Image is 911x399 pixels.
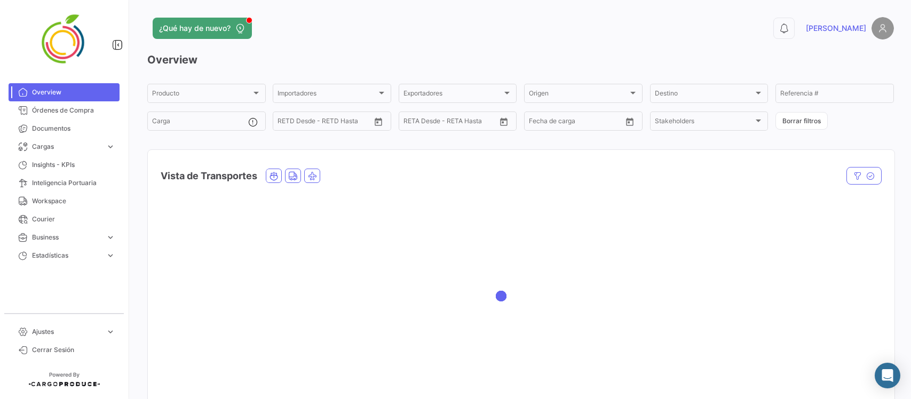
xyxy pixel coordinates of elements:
h3: Overview [147,52,894,67]
button: Land [286,169,300,182]
input: Hasta [430,119,474,126]
a: Overview [9,83,120,101]
a: Órdenes de Compra [9,101,120,119]
input: Hasta [556,119,600,126]
span: Producto [152,91,251,99]
span: Importadores [278,91,377,99]
a: Workspace [9,192,120,210]
span: Inteligencia Portuaria [32,178,115,188]
span: Ajustes [32,327,101,337]
a: Courier [9,210,120,228]
a: Documentos [9,119,120,138]
span: Destino [655,91,754,99]
input: Desde [278,119,297,126]
a: Insights - KPIs [9,156,120,174]
a: Inteligencia Portuaria [9,174,120,192]
img: placeholder-user.png [872,17,894,39]
span: Documentos [32,124,115,133]
span: Origen [529,91,628,99]
div: Abrir Intercom Messenger [875,363,900,388]
img: 4ff2da5d-257b-45de-b8a4-5752211a35e0.png [37,13,91,66]
button: Ocean [266,169,281,182]
span: Cerrar Sesión [32,345,115,355]
span: expand_more [106,251,115,260]
h4: Vista de Transportes [161,169,257,183]
span: Exportadores [403,91,503,99]
button: Borrar filtros [775,112,828,130]
span: Cargas [32,142,101,151]
span: ¿Qué hay de nuevo? [159,23,231,34]
button: Air [305,169,320,182]
input: Desde [403,119,423,126]
span: Stakeholders [655,119,754,126]
button: ¿Qué hay de nuevo? [153,18,252,39]
span: Insights - KPIs [32,160,115,170]
span: [PERSON_NAME] [806,23,866,34]
span: expand_more [106,233,115,242]
span: Estadísticas [32,251,101,260]
span: Courier [32,214,115,224]
span: expand_more [106,142,115,151]
span: Órdenes de Compra [32,106,115,115]
span: expand_more [106,327,115,337]
input: Hasta [304,119,348,126]
button: Open calendar [370,114,386,130]
input: Desde [529,119,548,126]
button: Open calendar [622,114,638,130]
span: Overview [32,87,115,97]
span: Business [32,233,101,242]
button: Open calendar [496,114,512,130]
span: Workspace [32,196,115,206]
